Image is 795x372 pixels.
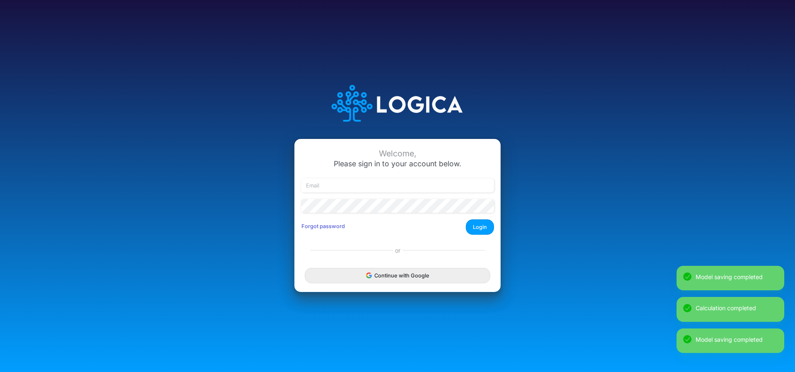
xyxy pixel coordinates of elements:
[696,335,778,344] div: Model saving completed
[301,149,494,158] div: Welcome,
[305,268,490,283] button: Continue with Google
[696,272,778,281] div: Model saving completed
[301,178,494,192] input: Email
[466,219,494,235] button: Login
[696,304,778,312] div: Calculation completed
[334,159,461,168] span: Please sign in to your account below.
[301,219,350,233] button: Forgot password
